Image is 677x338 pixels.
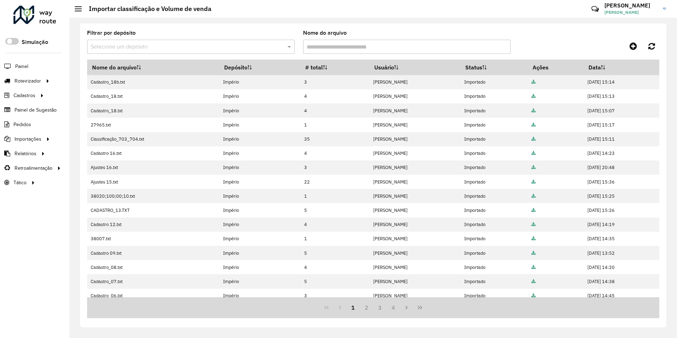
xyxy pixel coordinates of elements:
[369,274,460,288] td: [PERSON_NAME]
[301,132,370,146] td: 35
[219,60,300,75] th: Depósito
[531,250,536,256] a: Arquivo completo
[87,103,219,118] td: Cadastro_18.txt
[584,118,659,132] td: [DATE] 15:17
[369,218,460,232] td: [PERSON_NAME]
[15,150,36,157] span: Relatórios
[369,260,460,274] td: [PERSON_NAME]
[87,160,219,175] td: Ajustes 16.txt
[301,218,370,232] td: 4
[460,218,528,232] td: Importado
[15,77,41,85] span: Roteirizador
[15,106,57,114] span: Painel de Sugestão
[604,2,658,9] h3: [PERSON_NAME]
[460,60,528,75] th: Status
[301,89,370,103] td: 4
[531,193,536,199] a: Arquivo completo
[347,301,360,314] button: 1
[301,118,370,132] td: 1
[460,175,528,189] td: Importado
[531,221,536,227] a: Arquivo completo
[87,246,219,260] td: Cadastro 09.txt
[369,146,460,160] td: [PERSON_NAME]
[87,60,219,75] th: Nome do arquivo
[400,301,413,314] button: Next Page
[531,108,536,114] a: Arquivo completo
[373,301,387,314] button: 3
[460,203,528,217] td: Importado
[87,29,136,37] label: Filtrar por depósito
[584,218,659,232] td: [DATE] 14:19
[584,60,659,75] th: Data
[219,203,300,217] td: Império
[219,160,300,175] td: Império
[369,232,460,246] td: [PERSON_NAME]
[369,118,460,132] td: [PERSON_NAME]
[303,29,347,37] label: Nome do arquivo
[584,132,659,146] td: [DATE] 15:11
[219,75,300,89] td: Império
[369,289,460,303] td: [PERSON_NAME]
[531,293,536,299] a: Arquivo completo
[219,175,300,189] td: Império
[82,5,211,13] h2: Importar classificação e Volume de venda
[15,63,28,70] span: Painel
[219,118,300,132] td: Império
[87,203,219,217] td: CADASTRO_13.TXT
[87,175,219,189] td: Ajustes 15.txt
[584,274,659,288] td: [DATE] 14:38
[584,175,659,189] td: [DATE] 15:36
[369,132,460,146] td: [PERSON_NAME]
[460,274,528,288] td: Importado
[531,278,536,285] a: Arquivo completo
[604,9,658,16] span: [PERSON_NAME]
[584,160,659,175] td: [DATE] 20:48
[369,103,460,118] td: [PERSON_NAME]
[584,260,659,274] td: [DATE] 14:20
[219,274,300,288] td: Império
[360,301,373,314] button: 2
[584,232,659,246] td: [DATE] 14:35
[584,146,659,160] td: [DATE] 14:23
[460,75,528,89] td: Importado
[301,75,370,89] td: 3
[369,89,460,103] td: [PERSON_NAME]
[584,189,659,203] td: [DATE] 15:25
[460,260,528,274] td: Importado
[87,75,219,89] td: Cadastro_18b.txt
[460,146,528,160] td: Importado
[369,203,460,217] td: [PERSON_NAME]
[87,232,219,246] td: 38007.txt
[219,218,300,232] td: Império
[301,103,370,118] td: 4
[460,232,528,246] td: Importado
[219,289,300,303] td: Império
[87,289,219,303] td: Cadastro_06.txt
[219,103,300,118] td: Império
[531,207,536,213] a: Arquivo completo
[301,60,370,75] th: # total
[219,146,300,160] td: Império
[460,160,528,175] td: Importado
[15,135,41,143] span: Importações
[87,218,219,232] td: Cadastro 12.txt
[13,179,27,186] span: Tático
[531,136,536,142] a: Arquivo completo
[584,246,659,260] td: [DATE] 13:52
[387,301,400,314] button: 4
[301,246,370,260] td: 5
[369,246,460,260] td: [PERSON_NAME]
[87,260,219,274] td: Cadastro_08.txt
[584,289,659,303] td: [DATE] 14:45
[219,132,300,146] td: Império
[301,189,370,203] td: 1
[528,60,584,75] th: Ações
[301,260,370,274] td: 4
[87,89,219,103] td: Cadastro_18.txt
[531,93,536,99] a: Arquivo completo
[460,89,528,103] td: Importado
[13,92,35,99] span: Cadastros
[219,89,300,103] td: Império
[531,236,536,242] a: Arquivo completo
[219,260,300,274] td: Império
